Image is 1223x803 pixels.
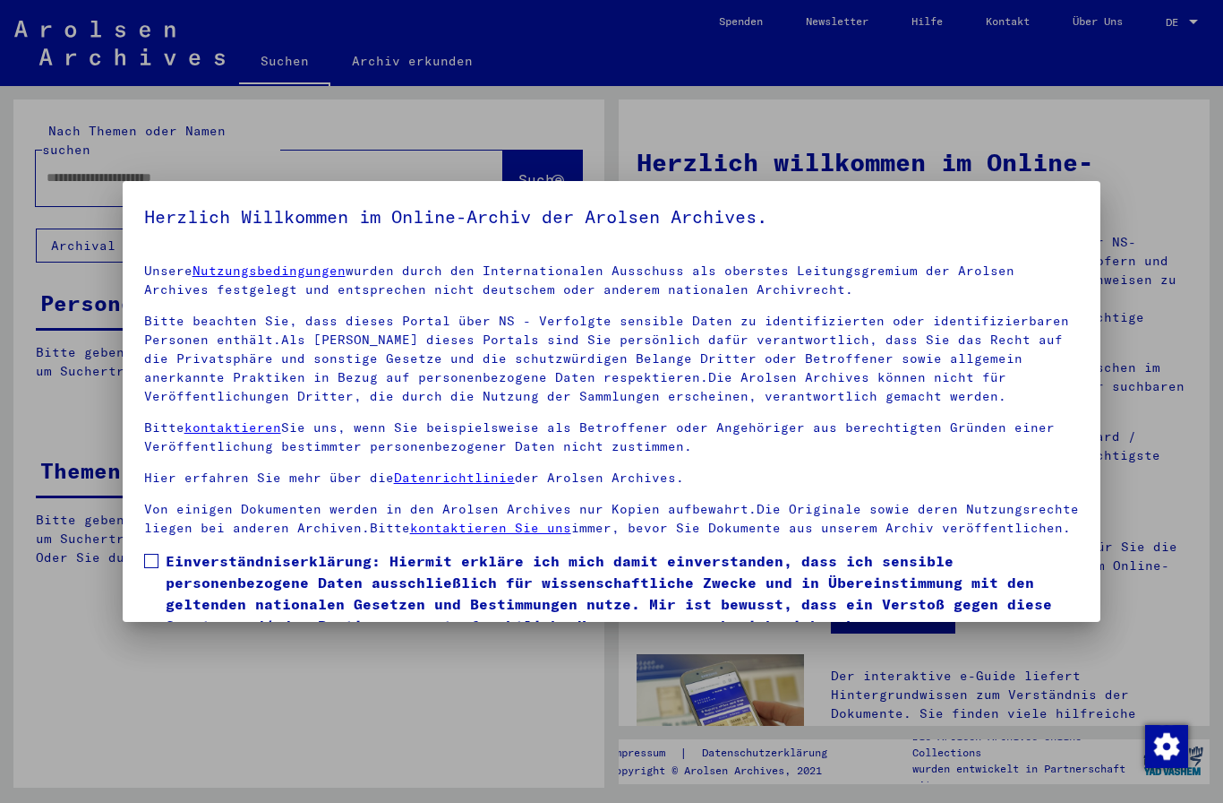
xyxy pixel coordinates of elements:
[144,312,1080,406] p: Bitte beachten Sie, dass dieses Portal über NS - Verfolgte sensible Daten zu identifizierten oder...
[410,520,571,536] a: kontaktieren Sie uns
[184,419,281,436] a: kontaktieren
[166,550,1080,636] span: Einverständniserklärung: Hiermit erkläre ich mich damit einverstanden, dass ich sensible personen...
[1145,725,1188,768] img: Zustimmung ändern
[144,500,1080,538] p: Von einigen Dokumenten werden in den Arolsen Archives nur Kopien aufbewahrt.Die Originale sowie d...
[1144,724,1187,767] div: Zustimmung ändern
[144,469,1080,488] p: Hier erfahren Sie mehr über die der Arolsen Archives.
[144,262,1080,299] p: Unsere wurden durch den Internationalen Ausschuss als oberstes Leitungsgremium der Arolsen Archiv...
[144,203,1080,231] h5: Herzlich Willkommen im Online-Archiv der Arolsen Archives.
[144,419,1080,456] p: Bitte Sie uns, wenn Sie beispielsweise als Betroffener oder Angehöriger aus berechtigten Gründen ...
[192,263,346,279] a: Nutzungsbedingungen
[394,470,515,486] a: Datenrichtlinie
